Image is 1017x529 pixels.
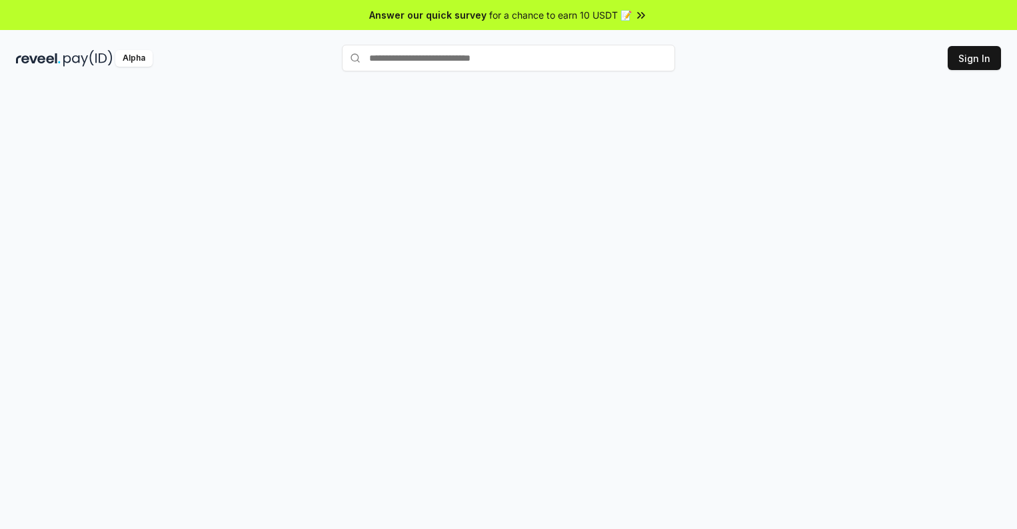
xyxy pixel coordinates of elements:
[16,50,61,67] img: reveel_dark
[948,46,1001,70] button: Sign In
[369,8,487,22] span: Answer our quick survey
[115,50,153,67] div: Alpha
[63,50,113,67] img: pay_id
[489,8,632,22] span: for a chance to earn 10 USDT 📝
